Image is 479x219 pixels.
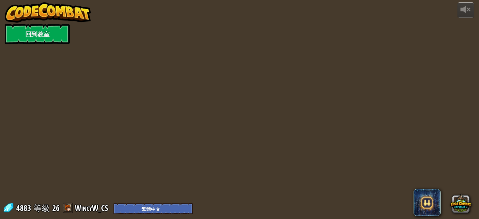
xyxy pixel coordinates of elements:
[5,24,70,44] a: 回到教室
[457,2,474,18] button: 調整音量
[75,202,110,213] a: WincyW_CS
[16,202,33,213] span: 4883
[52,202,60,213] span: 26
[5,2,91,23] img: CodeCombat - Learn how to code by playing a game
[34,202,50,214] span: 等級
